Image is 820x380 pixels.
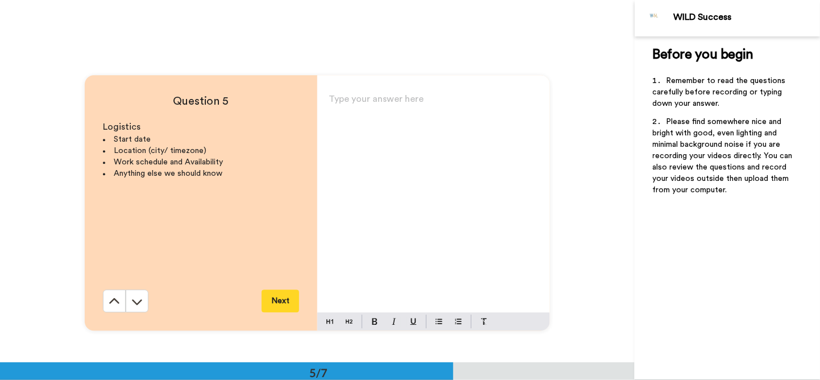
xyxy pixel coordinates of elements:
img: heading-two-block.svg [346,317,353,326]
img: numbered-block.svg [455,317,462,326]
span: Logistics [103,122,140,131]
img: heading-one-block.svg [326,317,333,326]
span: Before you begin [653,48,753,61]
img: bulleted-block.svg [436,317,442,326]
img: clear-format.svg [481,318,487,325]
span: Work schedule and Availability [114,158,223,166]
button: Next [262,290,299,312]
img: Profile Image [641,5,668,32]
img: underline-mark.svg [410,318,417,325]
span: Please find somewhere nice and bright with good, even lighting and minimal background noise if yo... [653,118,795,194]
span: Anything else we should know [114,170,222,177]
img: bold-mark.svg [372,318,378,325]
span: Start date [114,135,151,143]
span: Remember to read the questions carefully before recording or typing down your answer. [653,77,788,108]
h4: Question 5 [103,93,299,109]
span: Location (city/ timezone) [114,147,206,155]
div: WILD Success [674,12,819,23]
img: italic-mark.svg [392,318,396,325]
